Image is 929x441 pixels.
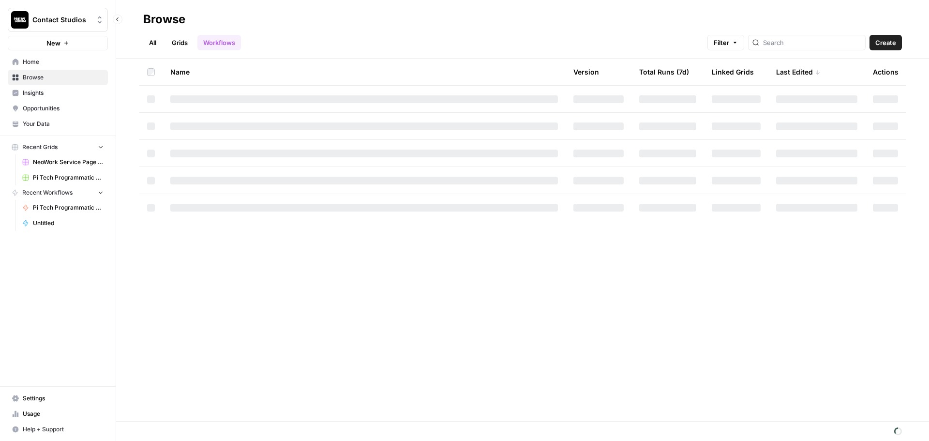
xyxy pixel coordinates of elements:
[33,203,104,212] span: Pi Tech Programmatic Service pages
[712,59,754,85] div: Linked Grids
[22,188,73,197] span: Recent Workflows
[875,38,896,47] span: Create
[707,35,744,50] button: Filter
[639,59,689,85] div: Total Runs (7d)
[763,38,861,47] input: Search
[22,143,58,152] span: Recent Grids
[33,219,104,228] span: Untitled
[18,200,108,215] a: Pi Tech Programmatic Service pages
[8,116,108,132] a: Your Data
[18,215,108,231] a: Untitled
[143,35,162,50] a: All
[166,35,194,50] a: Grids
[873,59,899,85] div: Actions
[869,35,902,50] button: Create
[776,59,821,85] div: Last Edited
[11,11,29,29] img: Contact Studios Logo
[170,59,558,85] div: Name
[23,89,104,97] span: Insights
[8,406,108,422] a: Usage
[8,70,108,85] a: Browse
[46,38,60,48] span: New
[8,391,108,406] a: Settings
[8,36,108,50] button: New
[23,425,104,434] span: Help + Support
[18,170,108,185] a: Pi Tech Programmatic Service pages Grid
[197,35,241,50] a: Workflows
[23,394,104,403] span: Settings
[8,85,108,101] a: Insights
[8,185,108,200] button: Recent Workflows
[23,73,104,82] span: Browse
[18,154,108,170] a: NeoWork Service Page Grid v1
[33,158,104,167] span: NeoWork Service Page Grid v1
[714,38,729,47] span: Filter
[143,12,185,27] div: Browse
[23,120,104,128] span: Your Data
[33,173,104,182] span: Pi Tech Programmatic Service pages Grid
[8,422,108,437] button: Help + Support
[8,8,108,32] button: Workspace: Contact Studios
[8,101,108,116] a: Opportunities
[8,140,108,154] button: Recent Grids
[573,59,599,85] div: Version
[23,58,104,66] span: Home
[23,104,104,113] span: Opportunities
[8,54,108,70] a: Home
[32,15,91,25] span: Contact Studios
[23,410,104,418] span: Usage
